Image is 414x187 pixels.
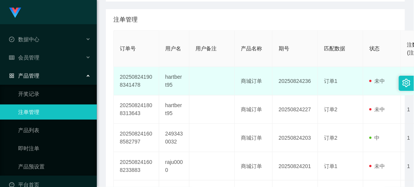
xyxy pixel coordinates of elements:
span: 数据中心 [9,36,39,42]
td: 商城订单 [235,124,273,152]
td: raju0000 [159,152,189,181]
td: 202508241908341478 [114,67,159,95]
span: 订单1 [324,163,338,169]
span: 注单管理 [113,15,138,24]
span: 未中 [369,78,385,84]
td: 202508241608233883 [114,152,159,181]
img: logo.9652507e.png [9,8,21,18]
span: 订单1 [324,78,338,84]
td: 20250824236 [273,67,318,95]
i: 图标: appstore-o [9,73,14,78]
td: 20250824201 [273,152,318,181]
a: 注单管理 [18,104,91,120]
span: 状态 [369,45,380,51]
a: 产品预设置 [18,159,91,174]
a: 开奖记录 [18,86,91,101]
span: 未中 [369,163,385,169]
td: 202508241808313643 [114,95,159,124]
td: 20250824203 [273,124,318,152]
span: 未中 [369,106,385,112]
span: 匹配数据 [324,45,345,51]
span: 用户名 [165,45,181,51]
a: 产品列表 [18,123,91,138]
i: 图标: setting [402,79,411,87]
i: 图标: table [9,55,14,60]
span: 用户备注 [195,45,217,51]
td: hartbert95 [159,95,189,124]
td: 20250824227 [273,95,318,124]
i: 图标: check-circle-o [9,37,14,42]
span: 订单2 [324,106,338,112]
span: 产品名称 [241,45,262,51]
td: hartbert95 [159,67,189,95]
td: 商城订单 [235,67,273,95]
span: 订单号 [120,45,136,51]
span: 中 [369,135,380,141]
span: 产品管理 [9,73,39,79]
span: 会员管理 [9,55,39,61]
span: 订单2 [324,135,338,141]
td: 商城订单 [235,152,273,181]
span: 期号 [279,45,289,51]
td: 商城订单 [235,95,273,124]
a: 即时注单 [18,141,91,156]
td: 2493430032 [159,124,189,152]
td: 202508241608582797 [114,124,159,152]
